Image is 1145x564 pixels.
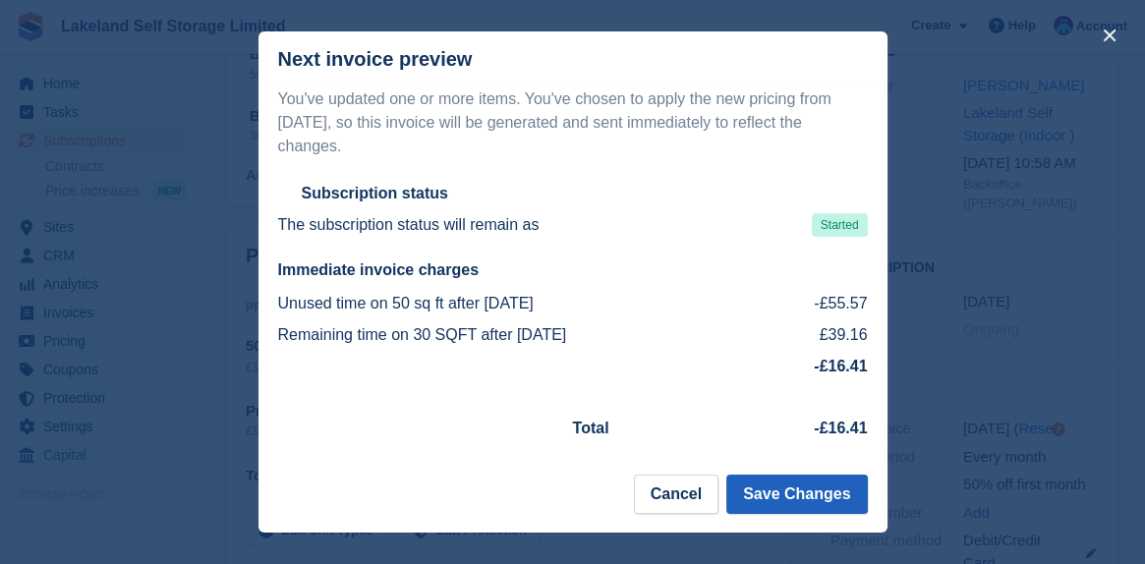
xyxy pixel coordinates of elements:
td: -£55.57 [775,288,868,319]
strong: Total [573,420,609,436]
td: £39.16 [775,319,868,351]
p: The subscription status will remain as [278,213,540,237]
p: You've updated one or more items. You've chosen to apply the new pricing from [DATE], so this inv... [278,87,868,158]
strong: -£16.41 [814,420,867,436]
strong: -£16.41 [814,358,867,374]
button: close [1094,20,1125,51]
h2: Immediate invoice charges [278,260,868,280]
td: Unused time on 50 sq ft after [DATE] [278,288,775,319]
button: Cancel [634,475,718,514]
p: Next invoice preview [278,48,473,71]
td: Remaining time on 30 SQFT after [DATE] [278,319,775,351]
h2: Subscription status [302,184,448,203]
button: Save Changes [726,475,867,514]
span: Started [812,213,868,237]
